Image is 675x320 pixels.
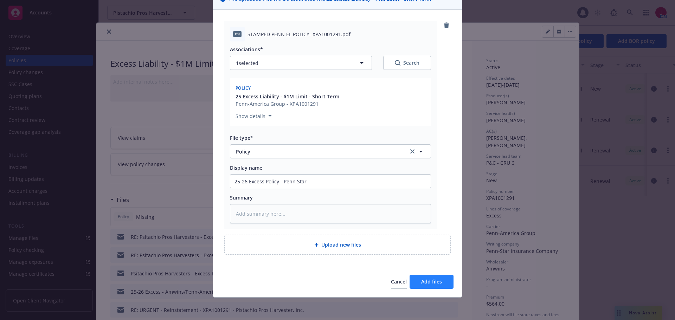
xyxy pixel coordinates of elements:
[321,241,361,248] span: Upload new files
[224,235,451,255] div: Upload new files
[410,275,454,289] button: Add files
[391,275,407,289] button: Cancel
[421,278,442,285] span: Add files
[391,278,407,285] span: Cancel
